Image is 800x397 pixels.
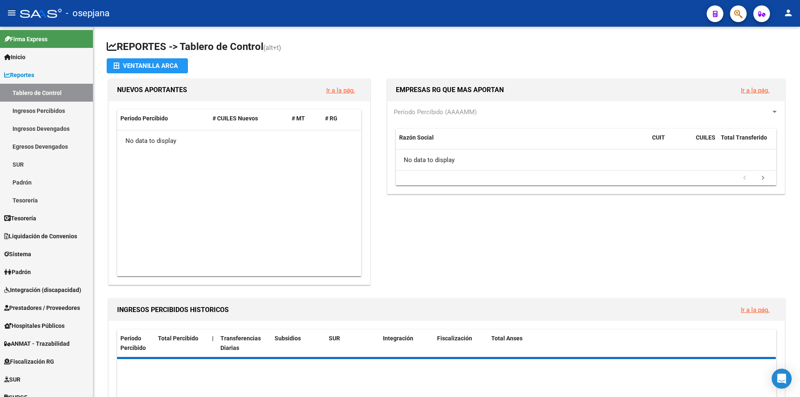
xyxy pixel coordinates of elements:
span: Total Percibido [158,335,198,342]
datatable-header-cell: Razón Social [396,129,649,156]
span: CUILES [696,134,715,141]
a: Ir a la pág. [326,87,355,94]
datatable-header-cell: Período Percibido [117,110,209,127]
span: Total Transferido [721,134,767,141]
mat-icon: person [783,8,793,18]
h1: REPORTES -> Tablero de Control [107,40,787,55]
span: Período Percibido [120,115,168,122]
span: Período Percibido [120,335,146,351]
span: Transferencias Diarias [220,335,261,351]
span: CUIT [652,134,665,141]
datatable-header-cell: Integración [380,330,434,357]
datatable-header-cell: Fiscalización [434,330,488,357]
span: Padrón [4,267,31,277]
span: Fiscalización [437,335,472,342]
span: - osepjana [66,4,110,22]
span: Hospitales Públicos [4,321,65,330]
span: SUR [4,375,20,384]
button: Ir a la pág. [734,82,776,98]
span: # MT [292,115,305,122]
span: EMPRESAS RG QUE MAS APORTAN [396,86,504,94]
datatable-header-cell: Transferencias Diarias [217,330,271,357]
a: Ir a la pág. [741,87,770,94]
span: NUEVOS APORTANTES [117,86,187,94]
datatable-header-cell: # RG [322,110,355,127]
span: ANMAT - Trazabilidad [4,339,70,348]
datatable-header-cell: Subsidios [271,330,325,357]
span: (alt+t) [263,44,281,52]
div: Open Intercom Messenger [772,369,792,389]
span: Reportes [4,70,34,80]
datatable-header-cell: # MT [288,110,322,127]
span: Sistema [4,250,31,259]
datatable-header-cell: CUIT [649,129,692,156]
a: go to next page [755,174,771,183]
span: Tesorería [4,214,36,223]
button: Ir a la pág. [734,302,776,317]
datatable-header-cell: # CUILES Nuevos [209,110,289,127]
datatable-header-cell: CUILES [692,129,717,156]
div: No data to display [396,150,776,170]
button: Ir a la pág. [320,82,362,98]
span: Subsidios [275,335,301,342]
span: Prestadores / Proveedores [4,303,80,312]
span: Total Anses [491,335,522,342]
span: # RG [325,115,337,122]
a: Ir a la pág. [741,306,770,314]
datatable-header-cell: | [209,330,217,357]
span: | [212,335,214,342]
span: # CUILES Nuevos [212,115,258,122]
span: Firma Express [4,35,47,44]
span: Inicio [4,52,25,62]
span: Fiscalización RG [4,357,54,366]
button: Ventanilla ARCA [107,58,188,73]
datatable-header-cell: Total Percibido [155,330,209,357]
span: Integración (discapacidad) [4,285,81,295]
datatable-header-cell: Total Transferido [717,129,776,156]
span: Liquidación de Convenios [4,232,77,241]
span: Integración [383,335,413,342]
span: SUR [329,335,340,342]
span: Período Percibido (AAAAMM) [394,108,477,116]
datatable-header-cell: Período Percibido [117,330,155,357]
span: Razón Social [399,134,434,141]
span: INGRESOS PERCIBIDOS HISTORICOS [117,306,229,314]
div: Ventanilla ARCA [113,58,181,73]
div: No data to display [117,130,361,151]
datatable-header-cell: Total Anses [488,330,770,357]
datatable-header-cell: SUR [325,330,380,357]
a: go to previous page [737,174,752,183]
mat-icon: menu [7,8,17,18]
